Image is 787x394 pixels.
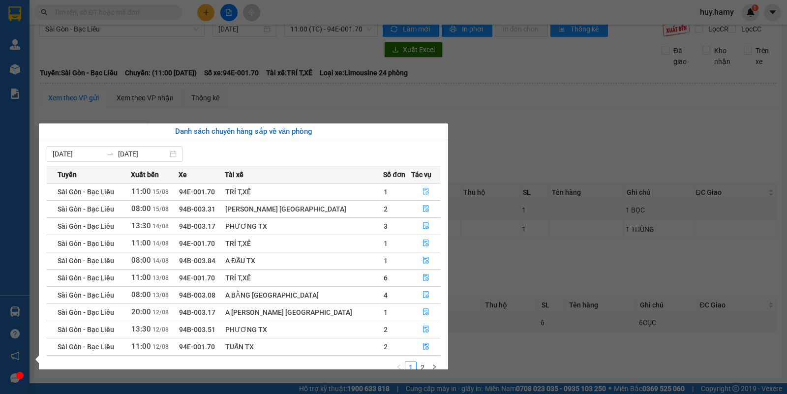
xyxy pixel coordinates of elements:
[106,150,114,158] span: swap-right
[131,342,151,351] span: 11:00
[225,204,383,214] div: [PERSON_NAME] [GEOGRAPHIC_DATA]
[384,274,388,282] span: 6
[179,169,187,180] span: Xe
[131,187,151,196] span: 11:00
[431,364,437,370] span: right
[4,34,187,46] li: 0946 508 595
[179,343,215,351] span: 94E-001.70
[152,326,169,333] span: 12/08
[58,205,114,213] span: Sài Gòn - Bạc Liêu
[225,221,383,232] div: PHƯƠNG TX
[384,188,388,196] span: 1
[423,257,429,265] span: file-done
[131,204,151,213] span: 08:00
[58,308,114,316] span: Sài Gòn - Bạc Liêu
[384,308,388,316] span: 1
[417,362,428,373] li: 2
[152,309,169,316] span: 12/08
[412,236,440,251] button: file-done
[58,291,114,299] span: Sài Gòn - Bạc Liêu
[412,304,440,320] button: file-done
[225,255,383,266] div: A ĐẤU TX
[225,169,243,180] span: Tài xế
[131,290,151,299] span: 08:00
[58,343,114,351] span: Sài Gòn - Bạc Liêu
[58,274,114,282] span: Sài Gòn - Bạc Liêu
[423,308,429,316] span: file-done
[152,240,169,247] span: 14/08
[58,257,114,265] span: Sài Gòn - Bạc Liêu
[412,184,440,200] button: file-done
[225,238,383,249] div: TRÍ T,XẾ
[384,291,388,299] span: 4
[152,223,169,230] span: 14/08
[225,324,383,335] div: PHƯƠNG TX
[405,362,417,373] li: 1
[225,186,383,197] div: TRÍ T,XẾ
[106,150,114,158] span: to
[179,274,215,282] span: 94E-001.70
[179,257,215,265] span: 94B-003.84
[118,149,168,159] input: Đến ngày
[152,292,169,299] span: 13/08
[412,287,440,303] button: file-done
[58,222,114,230] span: Sài Gòn - Bạc Liêu
[396,364,402,370] span: left
[179,240,215,247] span: 94E-001.70
[152,257,169,264] span: 14/08
[405,362,416,373] a: 1
[131,256,151,265] span: 08:00
[152,206,169,212] span: 15/08
[131,307,151,316] span: 20:00
[393,362,405,373] li: Previous Page
[417,362,428,373] a: 2
[131,325,151,333] span: 13:30
[412,253,440,269] button: file-done
[4,22,187,34] li: 995 [PERSON_NAME]
[152,188,169,195] span: 15/08
[423,188,429,196] span: file-done
[131,169,159,180] span: Xuất bến
[179,308,215,316] span: 94B-003.17
[423,222,429,230] span: file-done
[58,188,114,196] span: Sài Gòn - Bạc Liêu
[58,326,114,333] span: Sài Gòn - Bạc Liêu
[57,24,64,31] span: environment
[428,362,440,373] li: Next Page
[412,339,440,355] button: file-done
[152,343,169,350] span: 12/08
[423,274,429,282] span: file-done
[423,205,429,213] span: file-done
[384,257,388,265] span: 1
[47,126,440,138] div: Danh sách chuyến hàng sắp về văn phòng
[152,274,169,281] span: 13/08
[58,169,77,180] span: Tuyến
[412,201,440,217] button: file-done
[179,205,215,213] span: 94B-003.31
[412,270,440,286] button: file-done
[225,341,383,352] div: TUẤN TX
[384,326,388,333] span: 2
[393,362,405,373] button: left
[383,169,405,180] span: Số đơn
[225,307,383,318] div: A [PERSON_NAME] [GEOGRAPHIC_DATA]
[225,290,383,301] div: A BẰNG [GEOGRAPHIC_DATA]
[179,291,215,299] span: 94B-003.08
[384,240,388,247] span: 1
[384,343,388,351] span: 2
[384,222,388,230] span: 3
[412,322,440,337] button: file-done
[423,291,429,299] span: file-done
[179,326,215,333] span: 94B-003.51
[131,221,151,230] span: 13:30
[131,273,151,282] span: 11:00
[131,239,151,247] span: 11:00
[179,222,215,230] span: 94B-003.17
[225,273,383,283] div: TRÍ T,XẾ
[53,149,102,159] input: Từ ngày
[428,362,440,373] button: right
[411,169,431,180] span: Tác vụ
[57,36,64,44] span: phone
[423,343,429,351] span: file-done
[179,188,215,196] span: 94E-001.70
